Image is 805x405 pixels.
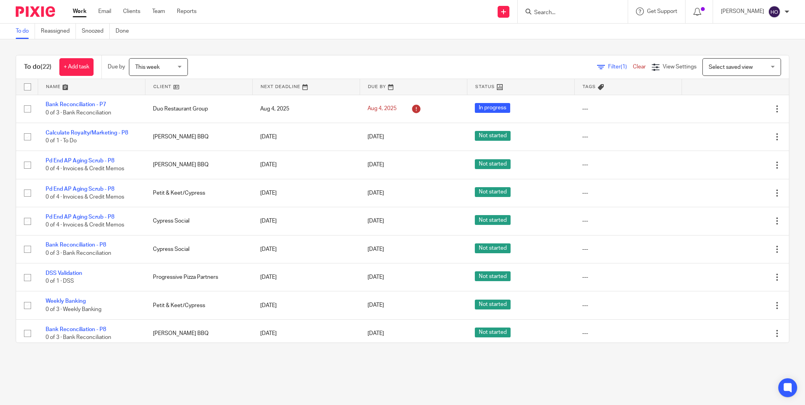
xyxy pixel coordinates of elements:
[252,179,360,207] td: [DATE]
[368,331,384,336] span: [DATE]
[582,217,674,225] div: ---
[152,7,165,15] a: Team
[663,64,697,70] span: View Settings
[177,7,197,15] a: Reports
[582,189,674,197] div: ---
[721,7,764,15] p: [PERSON_NAME]
[475,103,510,113] span: In progress
[633,64,646,70] a: Clear
[73,7,86,15] a: Work
[582,133,674,141] div: ---
[368,247,384,252] span: [DATE]
[40,64,51,70] span: (22)
[145,179,252,207] td: Petit & Keet/Cypress
[46,102,106,107] a: Bank Reconciliation - P7
[46,271,82,276] a: DSS Validation
[582,161,674,169] div: ---
[709,64,753,70] span: Select saved view
[368,134,384,140] span: [DATE]
[368,218,384,224] span: [DATE]
[145,319,252,347] td: [PERSON_NAME] BBQ
[252,319,360,347] td: [DATE]
[46,223,124,228] span: 0 of 4 · Invoices & Credit Memos
[475,271,511,281] span: Not started
[368,303,384,308] span: [DATE]
[252,207,360,235] td: [DATE]
[46,130,128,136] a: Calculate Royalty/Marketing - P8
[252,235,360,263] td: [DATE]
[46,327,106,332] a: Bank Reconciliation - P8
[46,278,74,284] span: 0 of 1 · DSS
[533,9,604,17] input: Search
[145,207,252,235] td: Cypress Social
[475,159,511,169] span: Not started
[582,330,674,337] div: ---
[475,300,511,309] span: Not started
[475,328,511,337] span: Not started
[582,273,674,281] div: ---
[145,151,252,179] td: [PERSON_NAME] BBQ
[252,95,360,123] td: Aug 4, 2025
[145,291,252,319] td: Petit & Keet/Cypress
[145,123,252,151] td: [PERSON_NAME] BBQ
[46,166,124,172] span: 0 of 4 · Invoices & Credit Memos
[41,24,76,39] a: Reassigned
[46,110,111,116] span: 0 of 3 · Bank Reconciliation
[46,138,77,144] span: 0 of 1 · To Do
[368,274,384,280] span: [DATE]
[82,24,110,39] a: Snoozed
[46,214,114,220] a: Pd End AP Aging Scrub - P8
[475,243,511,253] span: Not started
[116,24,135,39] a: Done
[46,242,106,248] a: Bank Reconciliation - P8
[145,263,252,291] td: Progressive Pizza Partners
[368,162,384,168] span: [DATE]
[145,95,252,123] td: Duo Restaurant Group
[608,64,633,70] span: Filter
[46,194,124,200] span: 0 of 4 · Invoices & Credit Memos
[123,7,140,15] a: Clients
[252,263,360,291] td: [DATE]
[46,307,101,312] span: 0 of 3 · Weekly Banking
[145,235,252,263] td: Cypress Social
[59,58,94,76] a: + Add task
[475,131,511,141] span: Not started
[98,7,111,15] a: Email
[368,190,384,196] span: [DATE]
[647,9,677,14] span: Get Support
[621,64,627,70] span: (1)
[46,298,86,304] a: Weekly Banking
[16,6,55,17] img: Pixie
[252,123,360,151] td: [DATE]
[583,85,596,89] span: Tags
[582,105,674,113] div: ---
[582,245,674,253] div: ---
[46,250,111,256] span: 0 of 3 · Bank Reconciliation
[46,335,111,340] span: 0 of 3 · Bank Reconciliation
[46,186,114,192] a: Pd End AP Aging Scrub - P8
[135,64,160,70] span: This week
[46,158,114,164] a: Pd End AP Aging Scrub - P8
[16,24,35,39] a: To do
[252,151,360,179] td: [DATE]
[368,106,397,112] span: Aug 4, 2025
[252,291,360,319] td: [DATE]
[582,302,674,309] div: ---
[475,187,511,197] span: Not started
[475,215,511,225] span: Not started
[24,63,51,71] h1: To do
[108,63,125,71] p: Due by
[768,6,781,18] img: svg%3E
